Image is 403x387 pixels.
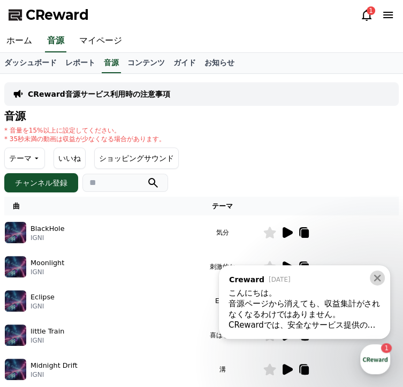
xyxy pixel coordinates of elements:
a: コンテンツ [123,53,169,73]
td: 刺激的な [186,250,259,284]
img: music [5,256,26,277]
div: 1 [367,6,375,15]
a: 1Messages [71,298,138,325]
h4: 音源 [4,110,399,122]
span: Settings [158,314,185,323]
a: Home [3,298,71,325]
a: 1 [360,9,373,21]
p: IGNI [31,336,64,345]
button: チャンネル登録 [4,173,78,192]
th: テーマ [186,197,259,215]
p: Eclipse [31,292,55,302]
span: Messages [89,315,120,323]
button: いいね [54,148,86,169]
img: music [5,324,26,346]
td: 溝 [186,352,259,386]
td: 気分 [186,215,259,250]
img: music [5,290,26,312]
span: Home [27,314,46,323]
p: * 音量を15%以上に設定してください。 [4,126,165,135]
a: CReward音源サービス利用時の注意事項 [28,89,170,99]
p: IGNI [31,370,78,379]
th: 曲 [4,197,186,215]
p: Midnight Drift [31,360,78,370]
p: テーマ [9,151,32,166]
a: CReward [9,6,89,24]
td: EDM [186,284,259,318]
p: IGNI [31,302,55,311]
img: music [5,222,26,243]
a: レポート [61,53,100,73]
span: CReward [26,6,89,24]
p: little Train [31,326,64,336]
p: Moonlight [31,258,64,268]
a: 音源 [45,30,66,52]
td: 喜ばしい [186,318,259,352]
img: music [5,359,26,380]
p: IGNI [31,268,64,276]
a: マイページ [73,30,128,52]
a: 音源 [102,53,121,73]
a: ガイド [169,53,200,73]
p: * 35秒未満の動画は収益が少なくなる場合があります。 [4,135,165,143]
p: BlackHole [31,223,65,234]
a: Settings [138,298,206,325]
p: IGNI [31,234,65,242]
button: テーマ [4,148,45,169]
span: 1 [109,298,112,306]
a: お知らせ [200,53,239,73]
button: ショッピングサウンド [94,148,179,169]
